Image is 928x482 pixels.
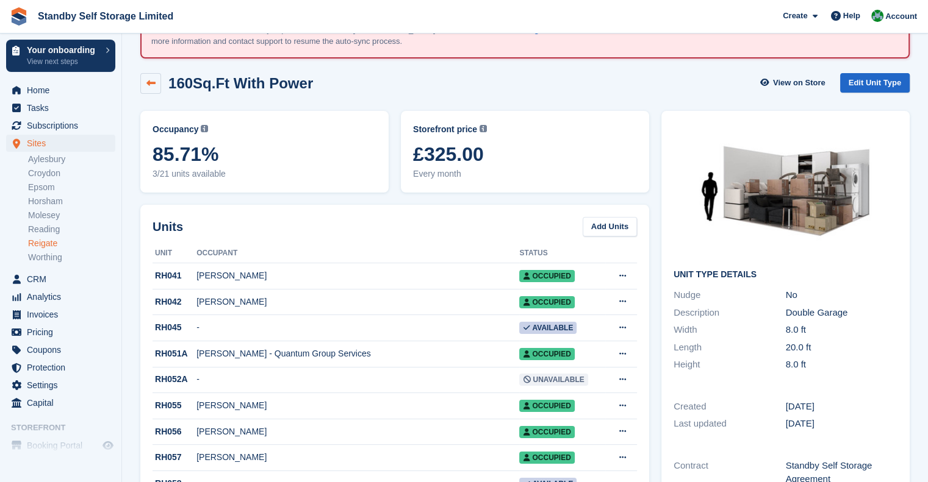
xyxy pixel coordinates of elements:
img: icon-info-grey-7440780725fd019a000dd9b08b2336e03edf1995a4989e88bcd33f0948082b44.svg [480,125,487,132]
a: Preview store [101,438,115,453]
span: Home [27,82,100,99]
div: Description [674,306,786,320]
a: menu [6,394,115,411]
div: Width [674,323,786,337]
a: Reigate [28,238,115,249]
a: menu [6,437,115,454]
a: menu [6,117,115,134]
span: Analytics [27,288,100,305]
div: RH042 [153,296,196,308]
a: Edit Unit Type [840,73,910,93]
span: Invoices [27,306,100,323]
span: 3/21 units available [153,168,376,180]
h2: 160Sq.Ft With Power [168,75,313,91]
div: Nudge [674,288,786,302]
div: 20.0 ft [786,341,898,355]
td: - [196,315,519,341]
a: menu [6,271,115,288]
img: 150-sqft-unit.jpg [694,123,877,260]
p: View next steps [27,56,99,67]
a: Worthing [28,252,115,263]
div: RH055 [153,399,196,412]
p: An error occurred with the auto-sync process for the site: [GEOGRAPHIC_DATA]. Please review the f... [151,24,578,48]
span: Help [843,10,860,22]
span: Occupancy [153,123,198,136]
span: View on Store [773,77,825,89]
div: RH056 [153,425,196,438]
a: Horsham [28,196,115,207]
span: Occupied [519,348,574,360]
span: Tasks [27,99,100,116]
a: menu [6,288,115,305]
a: View on Store [759,73,830,93]
span: Occupied [519,426,574,438]
div: Height [674,358,786,372]
div: Length [674,341,786,355]
span: CRM [27,271,100,288]
a: Standby Self Storage Limited [33,6,178,26]
th: Status [519,244,605,263]
div: No [786,288,898,302]
th: Occupant [196,244,519,263]
div: RH052A [153,373,196,386]
span: Available [519,322,577,334]
div: RH045 [153,321,196,334]
a: menu [6,377,115,394]
span: Occupied [519,296,574,308]
a: menu [6,324,115,341]
div: [PERSON_NAME] - Quantum Group Services [196,347,519,360]
span: Pricing [27,324,100,341]
a: menu [6,99,115,116]
div: [PERSON_NAME] [196,425,519,438]
h2: Unit Type details [674,270,897,280]
th: Unit [153,244,196,263]
span: Storefront price [413,123,477,136]
a: Aylesbury [28,154,115,165]
div: [PERSON_NAME] [196,269,519,282]
div: [DATE] [786,400,898,414]
p: Your onboarding [27,46,99,54]
div: 8.0 ft [786,323,898,337]
span: Subscriptions [27,117,100,134]
span: Sites [27,135,100,152]
span: Protection [27,359,100,376]
a: knowledge base [502,25,563,34]
a: menu [6,82,115,99]
a: menu [6,135,115,152]
img: Megan Cotton [871,10,883,22]
a: Croydon [28,168,115,179]
div: 8.0 ft [786,358,898,372]
span: Coupons [27,341,100,358]
h2: Units [153,218,183,236]
span: Capital [27,394,100,411]
div: RH041 [153,269,196,282]
div: RH057 [153,451,196,464]
span: Occupied [519,270,574,282]
a: Your onboarding View next steps [6,40,115,72]
span: Account [885,10,917,23]
span: Occupied [519,452,574,464]
div: Created [674,400,786,414]
div: [PERSON_NAME] [196,296,519,308]
span: Every month [413,168,637,180]
span: Unavailable [519,374,588,386]
span: £325.00 [413,143,637,165]
div: Last updated [674,417,786,431]
img: icon-info-grey-7440780725fd019a000dd9b08b2336e03edf1995a4989e88bcd33f0948082b44.svg [201,125,208,132]
a: menu [6,306,115,323]
td: - [196,367,519,393]
div: [PERSON_NAME] [196,451,519,464]
span: Booking Portal [27,437,100,454]
a: Add Units [583,217,637,237]
span: 85.71% [153,143,376,165]
img: stora-icon-8386f47178a22dfd0bd8f6a31ec36ba5ce8667c1dd55bd0f319d3a0aa187defe.svg [10,7,28,26]
div: [DATE] [786,417,898,431]
a: menu [6,341,115,358]
span: Storefront [11,422,121,434]
a: menu [6,359,115,376]
div: Double Garage [786,306,898,320]
span: Settings [27,377,100,394]
span: Create [783,10,807,22]
div: RH051A [153,347,196,360]
a: Reading [28,224,115,235]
